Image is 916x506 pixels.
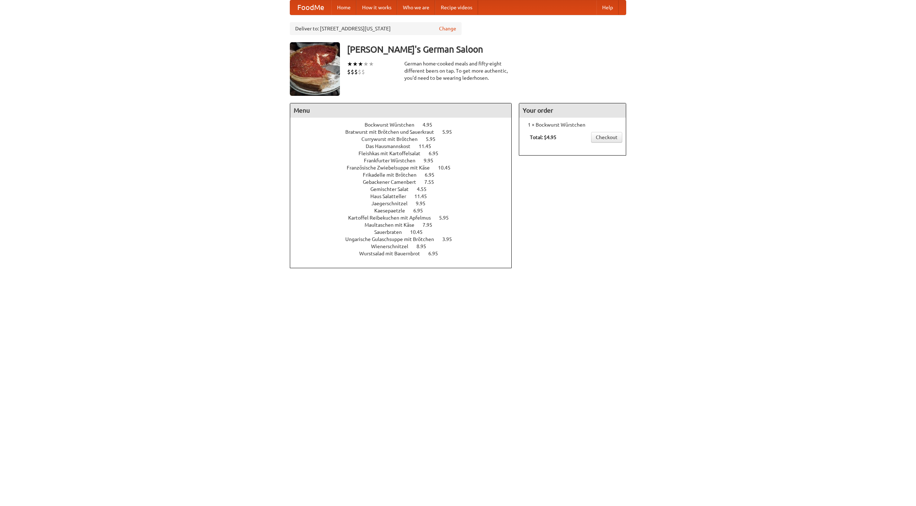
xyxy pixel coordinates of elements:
span: Gebackener Camenbert [363,179,423,185]
span: 4.55 [417,186,434,192]
a: Help [596,0,619,15]
span: Gemischter Salat [370,186,416,192]
a: Checkout [591,132,622,143]
span: 7.95 [423,222,439,228]
a: Gebackener Camenbert 7.55 [363,179,447,185]
a: How it works [356,0,397,15]
span: 5.95 [426,136,443,142]
span: 5.95 [439,215,456,221]
span: Fleishkas mit Kartoffelsalat [359,151,428,156]
h3: [PERSON_NAME]'s German Saloon [347,42,626,57]
a: Fleishkas mit Kartoffelsalat 6.95 [359,151,452,156]
a: Haus Salatteller 11.45 [370,193,440,199]
a: Bockwurst Würstchen 4.95 [365,122,445,128]
div: Deliver to: [STREET_ADDRESS][US_STATE] [290,22,462,35]
li: $ [347,68,351,76]
span: 5.95 [442,129,459,135]
a: Bratwurst mit Brötchen und Sauerkraut 5.95 [345,129,465,135]
span: Wienerschnitzel [371,244,415,249]
span: Currywurst mit Brötchen [361,136,425,142]
a: Gemischter Salat 4.55 [370,186,440,192]
a: Kaesepaetzle 6.95 [374,208,436,213]
h4: Your order [519,103,626,118]
span: Bockwurst Würstchen [365,122,422,128]
span: Sauerbraten [374,229,409,235]
a: Home [331,0,356,15]
li: $ [351,68,354,76]
li: ★ [347,60,352,68]
li: ★ [358,60,363,68]
span: 9.95 [416,201,433,206]
span: 6.95 [413,208,430,213]
a: Who we are [397,0,435,15]
a: Ungarische Gulaschsuppe mit Brötchen 3.95 [345,236,465,242]
span: Kartoffel Reibekuchen mit Apfelmus [348,215,438,221]
a: Kartoffel Reibekuchen mit Apfelmus 5.95 [348,215,462,221]
a: Sauerbraten 10.45 [374,229,436,235]
span: 7.55 [424,179,441,185]
span: Maultaschen mit Käse [365,222,422,228]
img: angular.jpg [290,42,340,96]
span: Bratwurst mit Brötchen und Sauerkraut [345,129,441,135]
span: Jaegerschnitzel [371,201,415,206]
h4: Menu [290,103,511,118]
li: ★ [363,60,369,68]
a: FoodMe [290,0,331,15]
li: ★ [369,60,374,68]
a: Recipe videos [435,0,478,15]
a: Wienerschnitzel 8.95 [371,244,439,249]
a: Französische Zwiebelsuppe mit Käse 10.45 [347,165,464,171]
li: $ [361,68,365,76]
a: Frankfurter Würstchen 9.95 [364,158,447,163]
div: German home-cooked meals and fifty-eight different beers on tap. To get more authentic, you'd nee... [404,60,512,82]
span: Wurstsalad mit Bauernbrot [359,251,427,256]
span: 6.95 [429,151,445,156]
a: Wurstsalad mit Bauernbrot 6.95 [359,251,451,256]
span: 8.95 [416,244,433,249]
a: Maultaschen mit Käse 7.95 [365,222,445,228]
span: 11.45 [419,143,438,149]
a: Frikadelle mit Brötchen 6.95 [363,172,448,178]
span: Ungarische Gulaschsuppe mit Brötchen [345,236,441,242]
span: 11.45 [414,193,434,199]
b: Total: $4.95 [530,134,556,140]
a: Change [439,25,456,32]
span: Französische Zwiebelsuppe mit Käse [347,165,437,171]
a: Jaegerschnitzel 9.95 [371,201,439,206]
span: 4.95 [423,122,439,128]
span: 6.95 [425,172,442,178]
a: Das Hausmannskost 11.45 [366,143,444,149]
span: 10.45 [438,165,458,171]
span: Frikadelle mit Brötchen [363,172,424,178]
li: ★ [352,60,358,68]
span: Das Hausmannskost [366,143,418,149]
span: 6.95 [428,251,445,256]
span: 3.95 [442,236,459,242]
li: $ [354,68,358,76]
span: Frankfurter Würstchen [364,158,423,163]
li: 1 × Bockwurst Würstchen [523,121,622,128]
span: 9.95 [424,158,440,163]
a: Currywurst mit Brötchen 5.95 [361,136,449,142]
li: $ [358,68,361,76]
span: Kaesepaetzle [374,208,412,213]
span: Haus Salatteller [370,193,413,199]
span: 10.45 [410,229,430,235]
